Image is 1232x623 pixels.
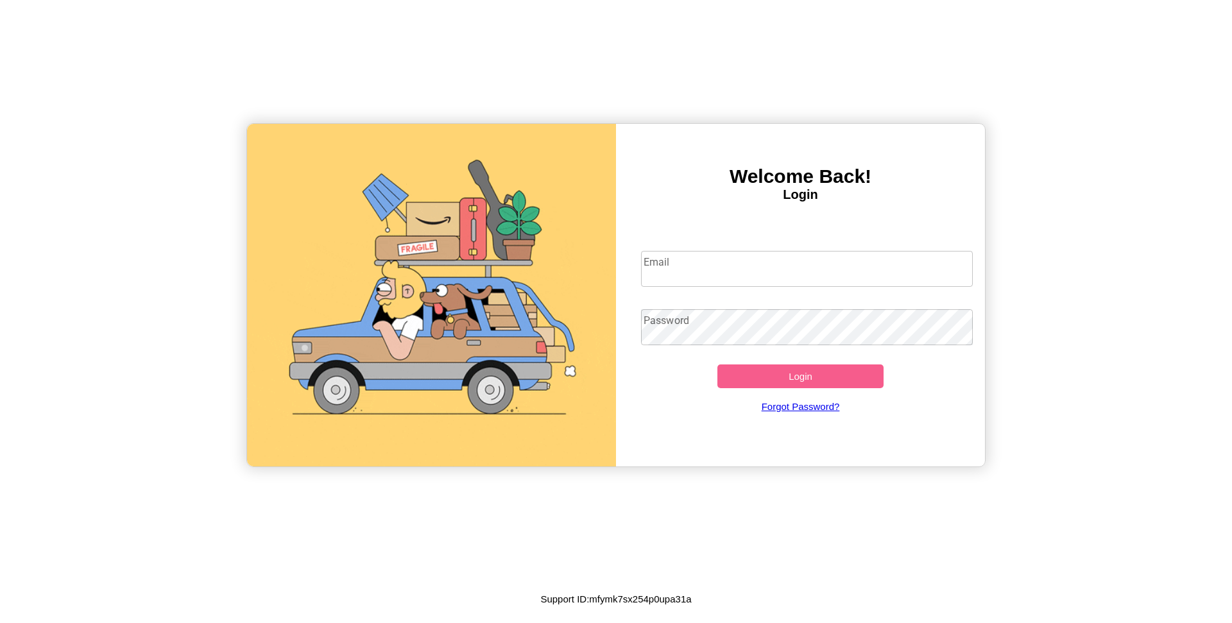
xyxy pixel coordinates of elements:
[247,124,616,466] img: gif
[616,187,985,202] h4: Login
[635,388,967,425] a: Forgot Password?
[717,364,884,388] button: Login
[540,590,691,608] p: Support ID: mfymk7sx254p0upa31a
[616,166,985,187] h3: Welcome Back!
